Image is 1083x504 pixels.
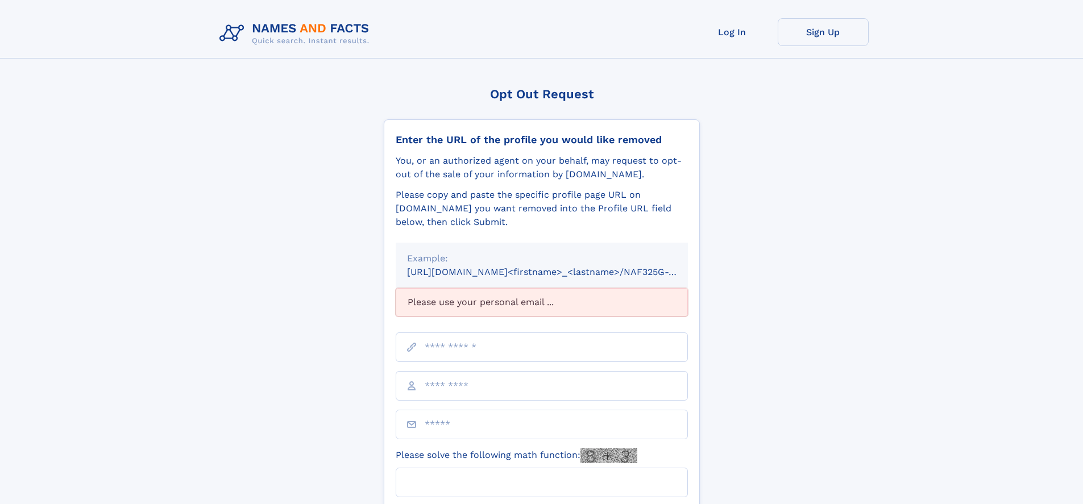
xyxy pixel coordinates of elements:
small: [URL][DOMAIN_NAME]<firstname>_<lastname>/NAF325G-xxxxxxxx [407,266,709,277]
div: Please use your personal email ... [396,288,688,316]
div: You, or an authorized agent on your behalf, may request to opt-out of the sale of your informatio... [396,154,688,181]
div: Please copy and paste the specific profile page URL on [DOMAIN_NAME] you want removed into the Pr... [396,188,688,229]
div: Enter the URL of the profile you would like removed [396,134,688,146]
a: Sign Up [778,18,869,46]
label: Please solve the following math function: [396,448,637,463]
div: Example: [407,252,677,265]
a: Log In [687,18,778,46]
div: Opt Out Request [384,87,700,101]
img: Logo Names and Facts [215,18,379,49]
